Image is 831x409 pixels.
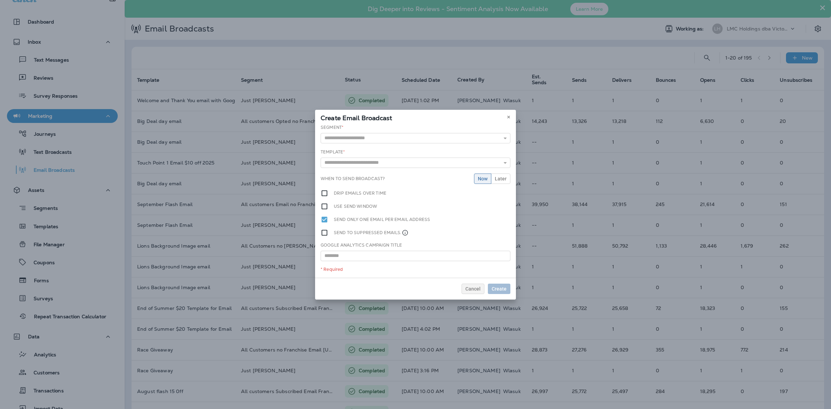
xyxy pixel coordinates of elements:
[492,286,507,291] span: Create
[474,174,491,184] button: Now
[478,176,488,181] span: Now
[321,125,343,130] label: Segment
[321,242,402,248] label: Google Analytics Campaign Title
[495,176,507,181] span: Later
[465,286,481,291] span: Cancel
[315,110,516,124] div: Create Email Broadcast
[334,189,386,197] label: Drip emails over time
[321,149,345,155] label: Template
[321,176,385,181] label: When to send broadcast?
[491,174,510,184] button: Later
[334,203,377,210] label: Use send window
[321,267,510,272] div: * Required
[334,229,409,237] label: Send to suppressed emails.
[334,216,430,223] label: Send only one email per email address
[462,284,484,294] button: Cancel
[488,284,510,294] button: Create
